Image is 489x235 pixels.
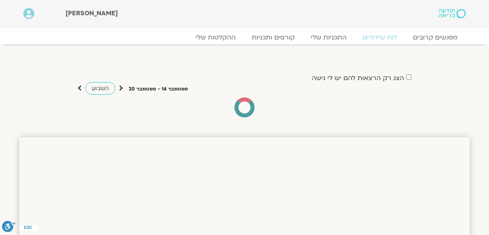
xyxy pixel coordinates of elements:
[92,85,109,92] span: השבוע
[187,33,244,41] a: ההקלטות שלי
[66,9,118,18] span: [PERSON_NAME]
[303,33,355,41] a: התכניות שלי
[355,33,405,41] a: לוח שידורים
[23,33,466,41] nav: Menu
[244,33,303,41] a: קורסים ותכניות
[129,85,188,93] p: ספטמבר 14 - ספטמבר 20
[312,74,404,82] label: הצג רק הרצאות להם יש לי גישה
[85,82,115,95] a: השבוע
[405,33,466,41] a: מפגשים קרובים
